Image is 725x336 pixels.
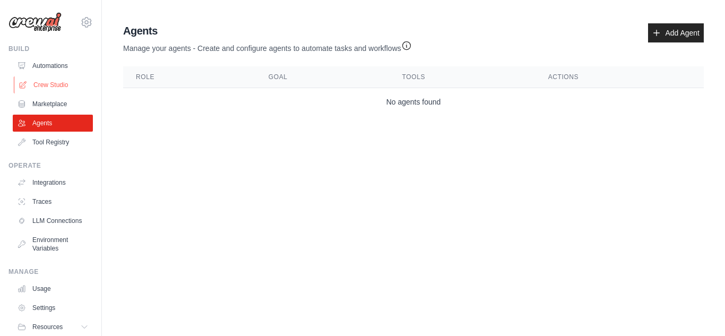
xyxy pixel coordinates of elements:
a: Traces [13,193,93,210]
a: Add Agent [648,23,704,42]
th: Goal [256,66,390,88]
a: Usage [13,280,93,297]
a: Integrations [13,174,93,191]
a: Crew Studio [14,76,94,93]
p: Manage your agents - Create and configure agents to automate tasks and workflows [123,38,412,54]
h2: Agents [123,23,412,38]
th: Role [123,66,256,88]
th: Tools [390,66,536,88]
span: Resources [32,323,63,331]
a: Marketplace [13,96,93,113]
a: Automations [13,57,93,74]
a: Tool Registry [13,134,93,151]
a: Agents [13,115,93,132]
div: Operate [8,161,93,170]
div: Build [8,45,93,53]
th: Actions [536,66,704,88]
td: No agents found [123,88,704,116]
img: Logo [8,12,62,32]
div: Manage [8,268,93,276]
a: LLM Connections [13,212,93,229]
a: Settings [13,299,93,316]
a: Environment Variables [13,231,93,257]
button: Resources [13,318,93,335]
